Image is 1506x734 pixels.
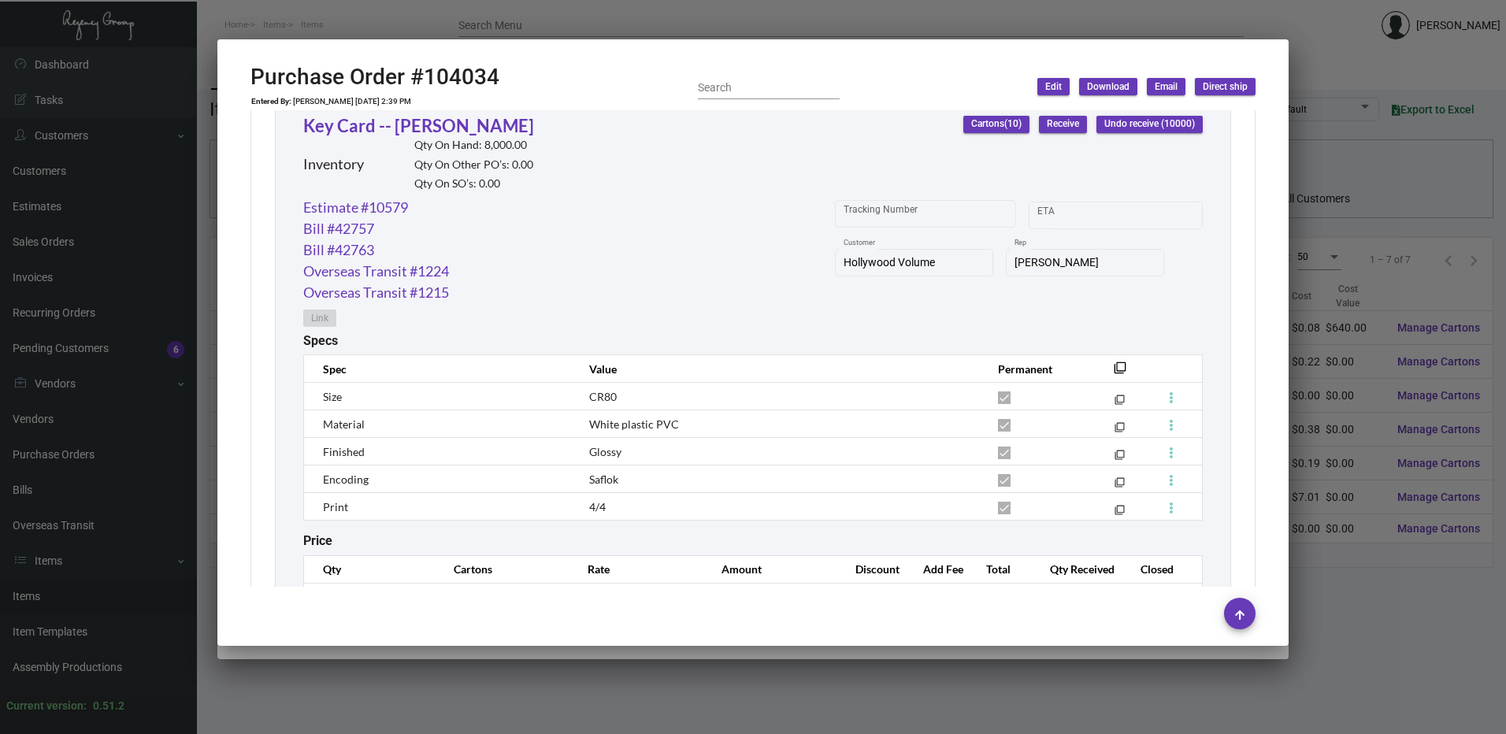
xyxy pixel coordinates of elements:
th: Amount [706,555,840,583]
mat-icon: filter_none [1115,398,1125,408]
h2: Inventory [303,156,364,173]
th: Permanent [982,355,1090,383]
td: [PERSON_NAME] [DATE] 2:39 PM [292,97,412,106]
th: Add Fee [907,555,970,583]
span: Encoding [323,473,369,486]
h2: Price [303,533,332,548]
span: 4/4 [589,500,606,513]
th: Closed [1125,555,1202,583]
mat-icon: filter_none [1115,453,1125,463]
a: Overseas Transit #1215 [303,282,449,303]
span: Saflok [589,473,618,486]
span: Direct ship [1203,80,1248,94]
button: Link [303,310,336,327]
span: Glossy [589,445,621,458]
th: Rate [572,555,706,583]
td: Entered By: [250,97,292,106]
span: Material [323,417,365,431]
button: Edit [1037,78,1070,95]
span: Download [1087,80,1129,94]
th: Qty [304,555,438,583]
mat-icon: filter_none [1115,425,1125,436]
th: Value [573,355,982,383]
span: Undo receive (10000) [1104,117,1195,131]
input: End date [1100,209,1175,221]
span: Edit [1045,80,1062,94]
button: Receive [1039,116,1087,133]
div: 0.51.2 [93,698,124,714]
th: Spec [304,355,573,383]
button: Email [1147,78,1185,95]
span: Receive [1047,117,1079,131]
h2: Qty On SO’s: 0.00 [414,177,533,191]
mat-icon: filter_none [1115,480,1125,491]
span: CR80 [589,390,617,403]
span: Email [1155,80,1178,94]
th: Discount [840,555,907,583]
div: Current version: [6,698,87,714]
button: Cartons(10) [963,116,1029,133]
span: Print [323,500,348,513]
span: (10) [1004,119,1022,130]
a: Bill #42763 [303,239,374,261]
span: Cartons [971,117,1022,131]
mat-icon: filter_none [1115,508,1125,518]
a: Overseas Transit #1224 [303,261,449,282]
mat-icon: filter_none [1114,366,1126,379]
span: Finished [323,445,365,458]
a: Key Card -- [PERSON_NAME] [303,115,534,136]
h2: Qty On Hand: 8,000.00 [414,139,533,152]
h2: Specs [303,333,338,348]
h2: Purchase Order #104034 [250,64,499,91]
a: Estimate #10579 [303,197,408,218]
h2: Qty On Other PO’s: 0.00 [414,158,533,172]
button: Download [1079,78,1137,95]
button: Undo receive (10000) [1096,116,1203,133]
span: Link [311,312,328,325]
a: Bill #42757 [303,218,374,239]
input: Start date [1037,209,1086,221]
th: Total [970,555,1033,583]
span: White plastic PVC [589,417,679,431]
button: Direct ship [1195,78,1256,95]
th: Cartons [438,555,572,583]
th: Qty Received [1034,555,1126,583]
span: Size [323,390,342,403]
